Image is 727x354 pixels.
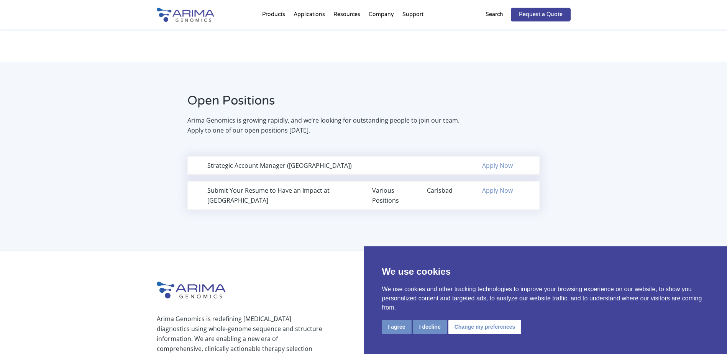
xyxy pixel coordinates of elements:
button: I agree [382,320,412,334]
div: Submit Your Resume to Have an Impact at [GEOGRAPHIC_DATA] [207,185,355,205]
p: Search [486,10,503,20]
a: Request a Quote [511,8,571,21]
div: Strategic Account Manager ([GEOGRAPHIC_DATA]) [207,161,355,170]
button: Change my preferences [448,320,522,334]
a: Apply Now [482,161,513,170]
img: Arima-Genomics-logo [157,282,226,298]
p: We use cookies and other tracking technologies to improve your browsing experience on our website... [382,285,709,312]
div: Various Positions [372,185,410,205]
h2: Open Positions [187,92,461,115]
a: Apply Now [482,186,513,195]
button: I decline [413,320,447,334]
p: We use cookies [382,265,709,279]
p: Arima Genomics is growing rapidly, and we’re looking for outstanding people to join our team. App... [187,115,461,135]
div: Carlsbad [427,185,465,195]
img: Arima-Genomics-logo [157,8,214,22]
